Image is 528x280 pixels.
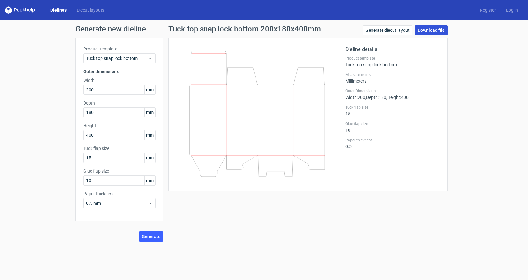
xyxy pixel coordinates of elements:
[83,68,156,75] h3: Outer dimensions
[144,85,155,94] span: mm
[345,138,440,143] label: Paper thickness
[363,25,412,35] a: Generate diecut layout
[345,89,440,94] label: Outer Dimensions
[345,56,440,67] div: Tuck top snap lock bottom
[345,46,440,53] h2: Dieline details
[83,77,156,83] label: Width
[345,56,440,61] label: Product template
[144,108,155,117] span: mm
[86,55,148,61] span: Tuck top snap lock bottom
[83,191,156,197] label: Paper thickness
[72,7,109,13] a: Diecut layouts
[345,138,440,149] div: 0.5
[345,72,440,77] label: Measurements
[345,105,440,110] label: Tuck flap size
[345,121,440,126] label: Glue flap size
[475,7,501,13] a: Register
[83,168,156,174] label: Glue flap size
[415,25,448,35] a: Download file
[501,7,523,13] a: Log in
[345,105,440,116] div: 15
[75,25,453,33] h1: Generate new dieline
[86,200,148,206] span: 0.5 mm
[139,231,163,242] button: Generate
[345,72,440,83] div: Millimeters
[144,176,155,185] span: mm
[83,100,156,106] label: Depth
[168,25,321,33] h1: Tuck top snap lock bottom 200x180x400mm
[83,46,156,52] label: Product template
[345,95,365,100] span: Width : 200
[83,145,156,151] label: Tuck flap size
[45,7,72,13] a: Dielines
[142,234,161,239] span: Generate
[365,95,386,100] span: , Depth : 180
[83,123,156,129] label: Height
[386,95,409,100] span: , Height : 400
[144,130,155,140] span: mm
[345,121,440,133] div: 10
[144,153,155,163] span: mm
